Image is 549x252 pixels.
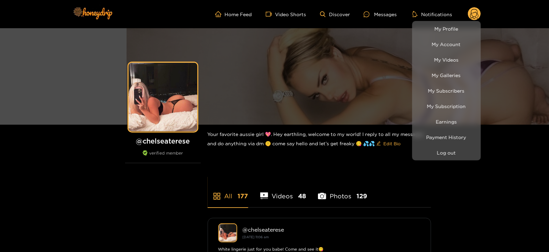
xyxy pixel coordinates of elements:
[414,131,479,143] a: Payment History
[414,23,479,35] a: My Profile
[414,54,479,66] a: My Videos
[414,116,479,128] a: Earnings
[414,85,479,97] a: My Subscribers
[414,100,479,112] a: My Subscription
[414,38,479,50] a: My Account
[414,69,479,81] a: My Galleries
[414,147,479,159] button: Log out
